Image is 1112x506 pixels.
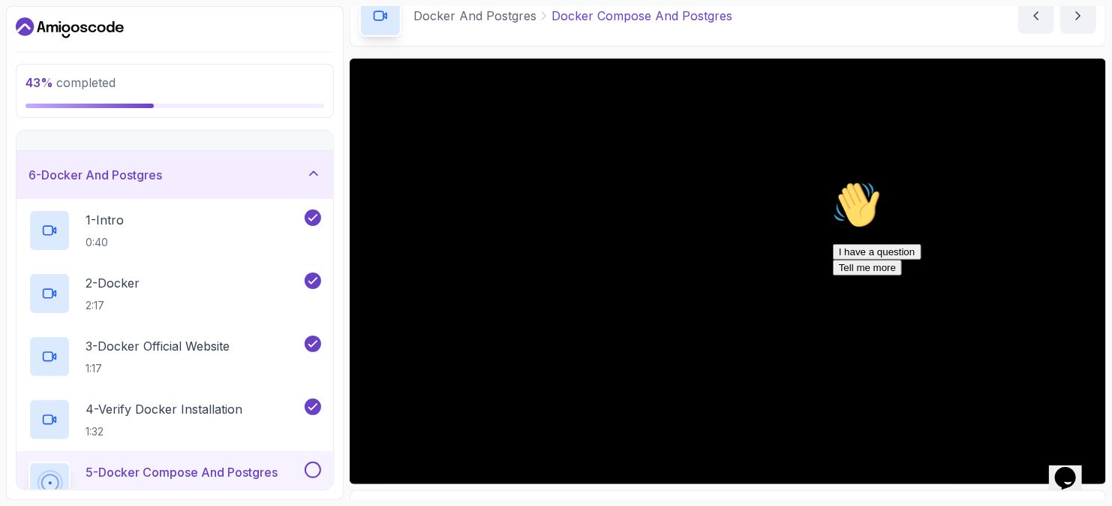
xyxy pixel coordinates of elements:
p: 0:40 [86,235,124,250]
iframe: chat widget [827,175,1097,438]
p: Docker Compose And Postgres [551,7,732,25]
iframe: 5 - Docker Compose and Postgres [350,59,1106,484]
button: 5-Docker Compose And Postgres4:48 [29,462,321,504]
p: 1:17 [86,361,230,376]
button: 2-Docker2:17 [29,273,321,315]
span: 43 % [26,75,53,90]
button: 4-Verify Docker Installation1:32 [29,399,321,441]
p: 4:48 [86,487,278,502]
p: Docker And Postgres [413,7,536,25]
a: Dashboard [16,16,124,40]
button: I have a question [6,69,95,85]
p: 3 - Docker Official Website [86,337,230,355]
span: completed [26,75,116,90]
p: 5 - Docker Compose And Postgres [86,463,278,481]
p: 1:32 [86,424,242,439]
span: Hi! How can we help? [6,45,149,56]
button: Tell me more [6,85,75,101]
p: 1 - Intro [86,211,124,229]
p: 2:17 [86,298,140,313]
button: 1-Intro0:40 [29,209,321,251]
h3: 6 - Docker And Postgres [29,166,162,184]
button: 6-Docker And Postgres [17,151,333,199]
div: 👋Hi! How can we help?I have a questionTell me more [6,6,276,101]
button: 3-Docker Official Website1:17 [29,336,321,378]
img: :wave: [6,6,54,54]
iframe: chat widget [1049,446,1097,491]
p: 2 - Docker [86,274,140,292]
p: 4 - Verify Docker Installation [86,400,242,418]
